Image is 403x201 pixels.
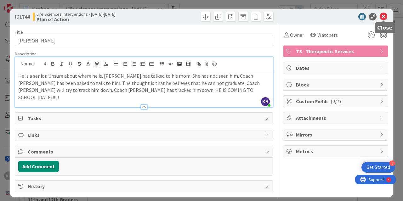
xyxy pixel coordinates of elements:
[296,64,377,72] span: Dates
[18,161,59,172] button: Add Comment
[377,25,393,31] h5: Close
[296,47,377,55] span: TS - Therapeutic Services
[296,148,377,155] span: Metrics
[20,14,30,20] b: 1744
[290,31,304,39] span: Owner
[331,98,341,104] span: ( 0/7 )
[28,114,262,122] span: Tasks
[296,114,377,122] span: Attachments
[317,31,338,39] span: Watchers
[366,164,390,170] div: Get Started
[261,97,270,106] span: KR
[28,148,262,155] span: Comments
[18,72,270,101] p: He is a senior. Unsure about where he is. [PERSON_NAME] has talked to his mom. She has not seen h...
[33,3,34,8] div: 4
[13,1,29,8] span: Support
[15,35,273,46] input: type card name here...
[28,131,262,139] span: Links
[15,51,37,57] span: Description
[296,81,377,88] span: Block
[15,13,30,20] span: ID
[37,17,116,22] b: Plan of Action
[296,98,377,105] span: Custom Fields
[389,160,395,166] div: 3
[28,182,262,190] span: History
[361,162,395,173] div: Open Get Started checklist, remaining modules: 3
[15,29,23,35] label: Title
[296,131,377,138] span: Mirrors
[37,12,116,17] span: Life Sciences Interventions - [DATE]-[DATE]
